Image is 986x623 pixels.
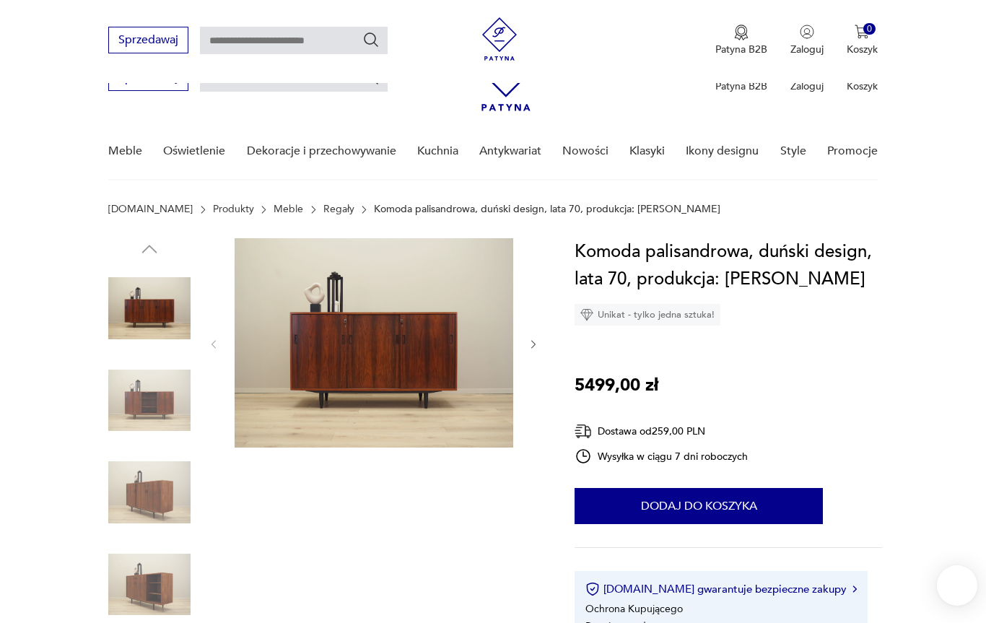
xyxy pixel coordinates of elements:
[575,422,748,440] div: Dostawa od 259,00 PLN
[562,123,608,179] a: Nowości
[852,585,857,593] img: Ikona strzałki w prawo
[715,79,767,93] p: Patyna B2B
[827,123,878,179] a: Promocje
[686,123,759,179] a: Ikony designu
[790,79,824,93] p: Zaloguj
[274,204,303,215] a: Meble
[108,451,191,533] img: Zdjęcie produktu Komoda palisandrowa, duński design, lata 70, produkcja: Dania
[575,304,720,326] div: Unikat - tylko jedna sztuka!
[585,582,600,596] img: Ikona certyfikatu
[213,204,254,215] a: Produkty
[847,43,878,56] p: Koszyk
[575,448,748,465] div: Wysyłka w ciągu 7 dni roboczych
[780,123,806,179] a: Style
[108,360,191,442] img: Zdjęcie produktu Komoda palisandrowa, duński design, lata 70, produkcja: Dania
[323,204,354,215] a: Regały
[800,25,814,39] img: Ikonka użytkownika
[575,238,882,293] h1: Komoda palisandrowa, duński design, lata 70, produkcja: [PERSON_NAME]
[855,25,869,39] img: Ikona koszyka
[715,25,767,56] button: Patyna B2B
[715,25,767,56] a: Ikona medaluPatyna B2B
[108,267,191,349] img: Zdjęcie produktu Komoda palisandrowa, duński design, lata 70, produkcja: Dania
[580,308,593,321] img: Ikona diamentu
[575,422,592,440] img: Ikona dostawy
[585,582,856,596] button: [DOMAIN_NAME] gwarantuje bezpieczne zakupy
[478,17,521,61] img: Patyna - sklep z meblami i dekoracjami vintage
[629,123,665,179] a: Klasyki
[585,602,683,616] li: Ochrona Kupującego
[847,25,878,56] button: 0Koszyk
[374,204,720,215] p: Komoda palisandrowa, duński design, lata 70, produkcja: [PERSON_NAME]
[863,23,876,35] div: 0
[715,43,767,56] p: Patyna B2B
[362,31,380,48] button: Szukaj
[734,25,749,40] img: Ikona medalu
[108,36,188,46] a: Sprzedawaj
[417,123,458,179] a: Kuchnia
[937,565,977,606] iframe: Smartsupp widget button
[163,123,225,179] a: Oświetlenie
[575,488,823,524] button: Dodaj do koszyka
[247,123,396,179] a: Dekoracje i przechowywanie
[108,123,142,179] a: Meble
[108,204,193,215] a: [DOMAIN_NAME]
[235,238,513,448] img: Zdjęcie produktu Komoda palisandrowa, duński design, lata 70, produkcja: Dania
[790,25,824,56] button: Zaloguj
[479,123,541,179] a: Antykwariat
[575,372,658,399] p: 5499,00 zł
[108,27,188,53] button: Sprzedawaj
[790,43,824,56] p: Zaloguj
[108,74,188,84] a: Sprzedawaj
[847,79,878,93] p: Koszyk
